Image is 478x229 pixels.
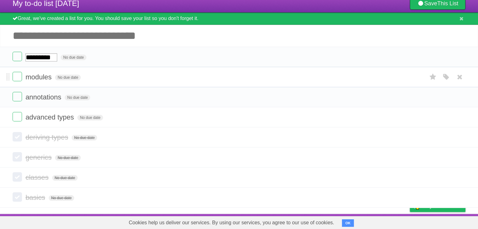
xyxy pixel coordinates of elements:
button: OK [342,219,354,227]
span: generics [25,153,53,161]
span: No due date [52,175,78,181]
label: Done [13,192,22,202]
label: Done [13,112,22,121]
span: Cookies help us deliver our services. By using our services, you agree to our use of cookies. [123,216,341,229]
span: deriving types [25,133,70,141]
span: classes [25,173,50,181]
a: Terms [380,216,394,227]
label: Done [13,132,22,141]
span: No due date [49,195,74,201]
span: Buy me a coffee [423,201,462,212]
label: Done [13,172,22,182]
span: No due date [65,95,90,100]
label: Done [13,72,22,81]
span: modules [25,73,53,81]
span: advanced types [25,113,75,121]
span: No due date [55,75,80,80]
b: This List [437,0,458,7]
span: annotations [25,93,63,101]
span: No due date [61,55,86,60]
span: No due date [72,135,97,141]
span: basics [25,194,47,201]
label: Star task [427,72,439,82]
span: No due date [77,115,103,120]
a: Privacy [402,216,418,227]
label: Done [13,92,22,101]
a: About [326,216,339,227]
span: No due date [55,155,80,161]
label: Done [13,152,22,162]
label: Done [13,52,22,61]
a: Developers [347,216,372,227]
a: Suggest a feature [426,216,465,227]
